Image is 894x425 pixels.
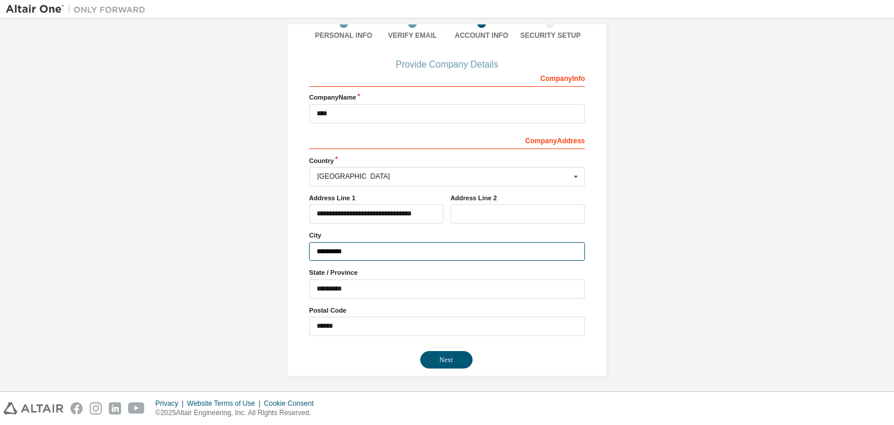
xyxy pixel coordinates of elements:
[3,402,63,415] img: altair_logo.svg
[450,193,585,203] label: Address Line 2
[128,402,145,415] img: youtube.svg
[309,268,585,277] label: State / Province
[309,306,585,315] label: Postal Code
[70,402,83,415] img: facebook.svg
[309,193,444,203] label: Address Line 1
[155,408,321,418] p: © 2025 Altair Engineering, Inc. All Rights Reserved.
[516,31,586,40] div: Security Setup
[378,31,448,40] div: Verify Email
[6,3,151,15] img: Altair One
[309,93,585,102] label: Company Name
[187,399,264,408] div: Website Terms of Use
[309,61,585,68] div: Provide Company Details
[309,156,585,165] label: Country
[309,231,585,240] label: City
[447,31,516,40] div: Account Info
[90,402,102,415] img: instagram.svg
[309,130,585,149] div: Company Address
[309,31,378,40] div: Personal Info
[317,173,570,180] div: [GEOGRAPHIC_DATA]
[155,399,187,408] div: Privacy
[420,351,473,369] button: Next
[264,399,320,408] div: Cookie Consent
[309,68,585,87] div: Company Info
[109,402,121,415] img: linkedin.svg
